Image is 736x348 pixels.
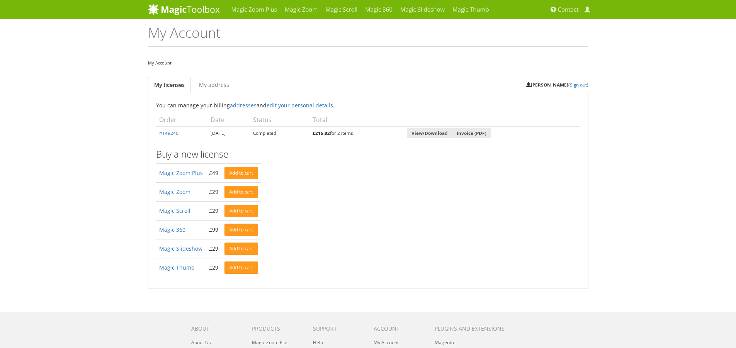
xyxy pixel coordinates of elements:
[407,128,452,139] a: View/Download
[159,245,202,252] a: Magic Slideshow
[526,81,588,88] small: ( )
[558,6,579,14] span: Contact
[309,126,404,140] td: for 2 items
[267,102,333,109] a: edit your personal details
[313,130,315,136] span: £
[570,81,587,88] a: Sign out
[224,243,258,255] a: Add to cart
[211,130,226,136] time: [DATE]
[230,102,257,109] a: addresses
[159,130,178,136] a: #149240
[253,115,272,124] span: Status
[250,126,309,140] td: Completed
[526,81,568,88] strong: [PERSON_NAME]
[252,326,301,331] h6: Products
[206,163,221,182] td: £49
[159,264,195,271] a: Magic Thumb
[313,130,330,136] bdi: 215.82
[224,205,258,217] a: Add to cart
[191,326,240,331] h6: About
[206,258,221,277] td: £29
[159,188,190,195] a: Magic Zoom
[313,115,327,124] span: Total
[313,326,362,331] h6: Support
[159,169,203,177] a: Magic Zoom Plus
[148,58,588,67] nav: My Account
[156,149,580,159] h3: Buy a new license
[148,25,588,47] h1: My Account
[159,207,190,214] a: Magic Scroll
[224,224,258,236] a: Add to cart
[313,339,323,346] a: Help
[206,201,221,220] td: £29
[206,220,221,239] td: £99
[252,339,289,346] a: Magic Zoom Plus
[224,186,258,198] a: Add to cart
[224,261,258,274] a: Add to cart
[206,239,221,258] td: £29
[206,182,221,201] td: £29
[435,326,514,331] h6: Plugins and extensions
[374,339,399,346] a: My Account
[191,339,211,346] a: About Us
[159,115,177,124] span: Order
[148,77,191,93] a: My licenses
[374,326,423,331] h6: Account
[435,339,454,346] a: Magento
[211,115,224,124] span: Date
[148,3,220,15] img: MagicToolbox.com - Image tools for your website
[156,101,580,110] p: You can manage your billing and .
[224,167,258,179] a: Add to cart
[193,77,235,93] a: My address
[452,128,491,139] a: Invoice (PDF)
[159,226,185,233] a: Magic 360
